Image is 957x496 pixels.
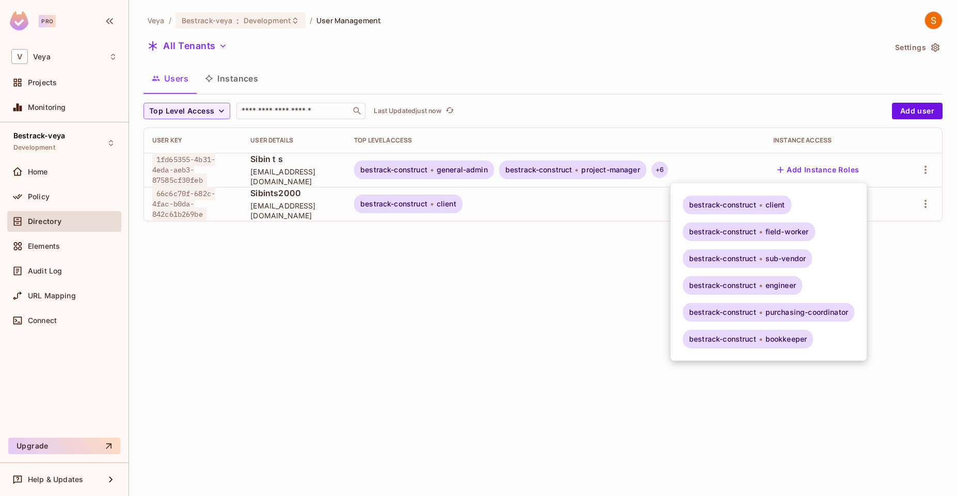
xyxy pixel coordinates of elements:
span: bestrack-construct [689,335,756,343]
span: bestrack-construct [689,254,756,263]
span: client [765,201,785,209]
span: bestrack-construct [689,228,756,236]
span: bestrack-construct [689,201,756,209]
span: engineer [765,281,796,290]
span: bestrack-construct [689,281,756,290]
span: sub-vendor [765,254,806,263]
span: bestrack-construct [689,308,756,316]
span: bookkeeper [765,335,807,343]
span: purchasing-coordinator [765,308,848,316]
span: field-worker [765,228,809,236]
